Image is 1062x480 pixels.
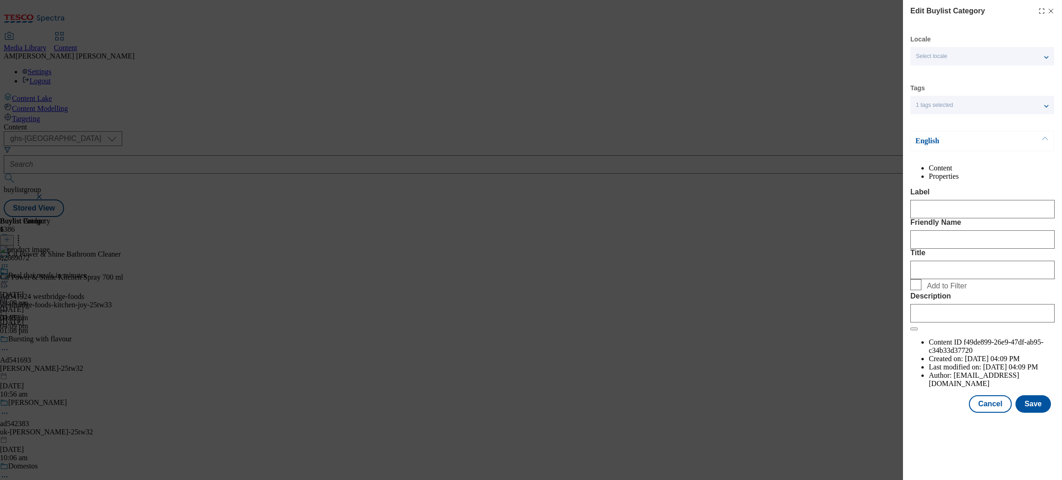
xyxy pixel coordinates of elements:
[929,172,1055,181] li: Properties
[929,338,1044,354] span: f49de899-26e9-47df-ab95-c34b33d37720
[910,292,1055,300] label: Description
[929,371,1019,387] span: [EMAIL_ADDRESS][DOMAIN_NAME]
[929,355,1055,363] li: Created on:
[1015,395,1051,413] button: Save
[969,395,1011,413] button: Cancel
[910,96,1054,114] button: 1 tags selected
[910,230,1055,249] input: Enter Friendly Name
[929,338,1055,355] li: Content ID
[916,53,947,60] span: Select locale
[929,371,1055,388] li: Author:
[910,249,1055,257] label: Title
[910,37,931,42] label: Locale
[916,102,953,109] span: 1 tags selected
[929,164,1055,172] li: Content
[910,304,1055,322] input: Enter Description
[910,218,1055,227] label: Friendly Name
[927,282,967,290] span: Add to Filter
[929,363,1055,371] li: Last modified on:
[910,86,925,91] label: Tags
[910,188,1055,196] label: Label
[965,355,1020,363] span: [DATE] 04:09 PM
[983,363,1038,371] span: [DATE] 04:09 PM
[910,47,1054,65] button: Select locale
[910,261,1055,279] input: Enter Title
[915,136,1012,146] p: English
[910,6,985,17] h4: Edit Buylist Category
[910,200,1055,218] input: Enter Label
